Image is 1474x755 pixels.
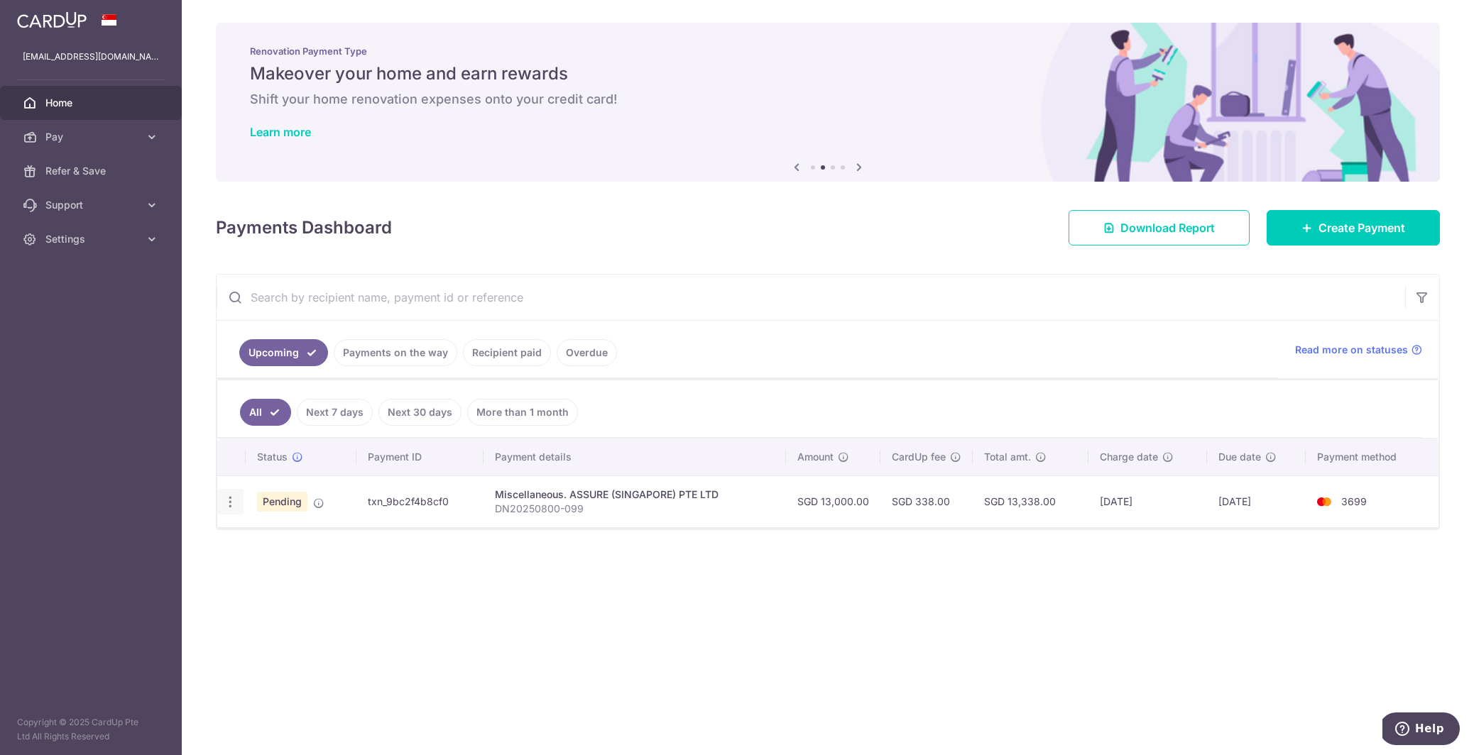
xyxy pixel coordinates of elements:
[45,198,139,212] span: Support
[250,45,1406,57] p: Renovation Payment Type
[1310,493,1338,510] img: Bank Card
[797,450,834,464] span: Amount
[1218,450,1261,464] span: Due date
[1069,210,1250,246] a: Download Report
[1120,219,1215,236] span: Download Report
[45,164,139,178] span: Refer & Save
[1319,219,1405,236] span: Create Payment
[45,232,139,246] span: Settings
[240,399,291,426] a: All
[356,439,484,475] th: Payment ID
[297,399,373,426] a: Next 7 days
[216,23,1440,182] img: Renovation banner
[250,91,1406,108] h6: Shift your home renovation expenses onto your credit card!
[250,62,1406,85] h5: Makeover your home and earn rewards
[484,439,786,475] th: Payment details
[216,215,392,241] h4: Payments Dashboard
[250,125,311,139] a: Learn more
[17,11,87,28] img: CardUp
[1341,495,1367,507] span: 3699
[495,487,775,502] div: Miscellaneous. ASSURE (SINGAPORE) PTE LTD
[45,130,139,144] span: Pay
[786,475,880,527] td: SGD 13,000.00
[1207,475,1306,527] td: [DATE]
[257,450,288,464] span: Status
[1295,343,1422,357] a: Read more on statuses
[1100,450,1158,464] span: Charge date
[1382,712,1460,748] iframe: Opens a widget where you can find more information
[1267,210,1440,246] a: Create Payment
[217,275,1405,320] input: Search by recipient name, payment id or reference
[257,492,307,512] span: Pending
[1295,343,1408,357] span: Read more on statuses
[23,50,159,64] p: [EMAIL_ADDRESS][DOMAIN_NAME]
[239,339,328,366] a: Upcoming
[495,502,775,516] p: DN20250800-099
[557,339,617,366] a: Overdue
[880,475,973,527] td: SGD 338.00
[1088,475,1207,527] td: [DATE]
[378,399,462,426] a: Next 30 days
[356,475,484,527] td: txn_9bc2f4b8cf0
[463,339,551,366] a: Recipient paid
[467,399,578,426] a: More than 1 month
[892,450,946,464] span: CardUp fee
[973,475,1088,527] td: SGD 13,338.00
[45,96,139,110] span: Home
[1306,439,1438,475] th: Payment method
[334,339,457,366] a: Payments on the way
[984,450,1031,464] span: Total amt.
